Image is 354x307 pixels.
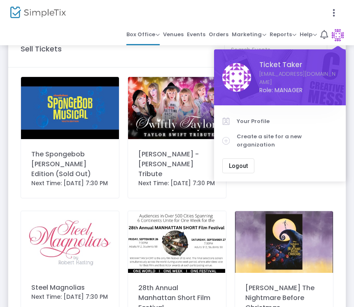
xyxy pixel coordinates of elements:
button: Logout [222,158,254,173]
a: [EMAIL_ADDRESS][DOMAIN_NAME] [259,70,338,86]
span: Your Profile [237,117,338,126]
span: Ticket Taker [259,60,338,70]
span: Logout [229,163,248,169]
span: Create a site for a new organization [237,133,338,149]
a: Your Profile [222,114,338,129]
span: Role: MANAGER [259,86,338,95]
a: Create a site for a new organization [222,129,338,152]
